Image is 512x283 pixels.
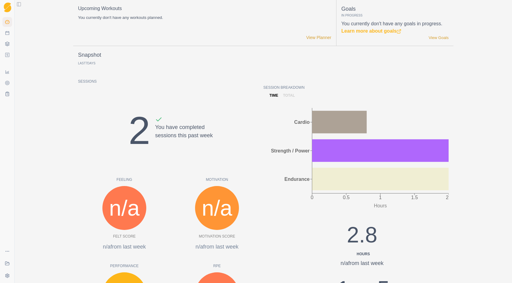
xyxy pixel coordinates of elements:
[271,148,310,153] tspan: Strength / Power
[284,177,310,182] tspan: Endurance
[283,93,295,98] p: total
[155,116,213,160] div: You have completed sessions this past week
[324,251,402,257] div: Hours
[411,195,418,200] tspan: 1.5
[4,2,11,13] img: Logo
[171,177,263,182] p: Motivation
[269,93,278,98] p: time
[113,234,136,239] p: Felt Score
[341,13,449,18] p: In Progress
[171,243,263,251] p: n/a from last week
[311,195,314,200] tspan: 0
[322,218,402,257] div: 2.8
[341,28,401,34] a: Learn more about goals
[2,271,12,281] button: Settings
[109,192,140,224] span: n/a
[379,195,382,200] tspan: 1
[78,62,95,65] p: Last Days
[78,5,331,12] p: Upcoming Workouts
[341,5,449,13] p: Goals
[78,243,171,251] p: n/a from last week
[428,35,449,41] a: View Goals
[446,195,449,200] tspan: 2
[202,192,232,224] span: n/a
[78,177,171,182] p: Feeling
[78,51,101,59] p: Snapshot
[294,120,310,125] tspan: Cardio
[129,101,150,160] div: 2
[86,62,87,65] span: 7
[78,15,331,21] p: You currently don't have any workouts planned.
[306,34,331,41] a: View Planner
[2,2,12,12] a: Logo
[343,195,350,200] tspan: 0.5
[78,79,263,84] p: Sessions
[322,259,402,267] div: n/a from last week
[374,203,387,208] tspan: Hours
[263,85,449,90] p: Session Breakdown
[171,263,263,269] p: RPE
[78,263,171,269] p: Performance
[341,20,449,35] p: You currently don't have any goals in progress.
[199,234,235,239] p: Motivation Score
